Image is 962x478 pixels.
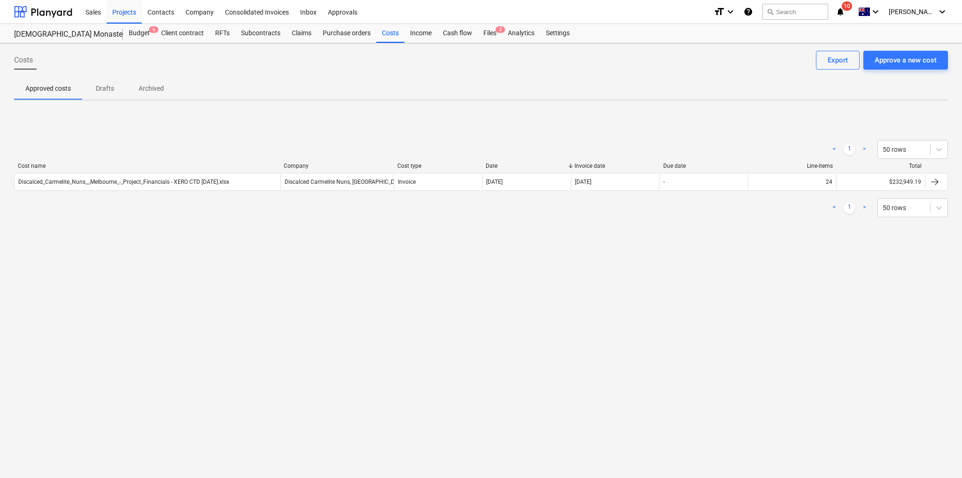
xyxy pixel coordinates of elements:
[25,84,71,94] p: Approved costs
[714,6,725,17] i: format_size
[937,6,948,17] i: keyboard_arrow_down
[767,8,774,16] span: search
[844,144,855,155] a: Page 1 is your current page
[93,84,116,94] p: Drafts
[285,179,406,185] div: Discalced Carmelite Nuns, [GEOGRAPHIC_DATA]
[14,30,112,39] div: [DEMOGRAPHIC_DATA] Monastery
[139,84,164,94] p: Archived
[829,202,840,213] a: Previous page
[286,24,317,43] a: Claims
[398,179,416,185] div: Invoice
[155,24,209,43] a: Client contract
[496,26,505,33] span: 2
[486,163,567,169] div: Date
[752,163,833,169] div: Line-items
[859,202,870,213] a: Next page
[478,24,502,43] div: Files
[826,179,832,185] div: 24
[870,6,881,17] i: keyboard_arrow_down
[14,55,33,66] span: Costs
[123,24,155,43] div: Budget
[816,51,860,70] button: Export
[875,54,937,66] div: Approve a new cost
[836,174,925,189] div: $232,949.19
[437,24,478,43] a: Cash flow
[575,179,591,185] div: [DATE]
[235,24,286,43] a: Subcontracts
[762,4,828,20] button: Search
[744,6,753,17] i: Knowledge base
[829,144,840,155] a: Previous page
[840,163,922,169] div: Total
[284,163,390,169] div: Company
[663,179,665,185] div: -
[404,24,437,43] a: Income
[844,202,855,213] a: Page 1 is your current page
[915,433,962,478] iframe: Chat Widget
[478,24,502,43] a: Files2
[486,179,503,185] div: [DATE]
[725,6,736,17] i: keyboard_arrow_down
[502,24,540,43] a: Analytics
[149,26,158,33] span: 6
[209,24,235,43] a: RFTs
[397,163,479,169] div: Cost type
[863,51,948,70] button: Approve a new cost
[376,24,404,43] a: Costs
[18,179,229,185] div: Discalced_Carmelite_Nuns__Melbourne_-_Project_Financials - XERO CTD [DATE].xlsx
[540,24,575,43] a: Settings
[317,24,376,43] a: Purchase orders
[828,54,848,66] div: Export
[836,6,845,17] i: notifications
[123,24,155,43] a: Budget6
[889,8,936,16] span: [PERSON_NAME]
[18,163,276,169] div: Cost name
[842,1,852,11] span: 10
[859,144,870,155] a: Next page
[574,163,656,169] div: Invoice date
[663,163,745,169] div: Due date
